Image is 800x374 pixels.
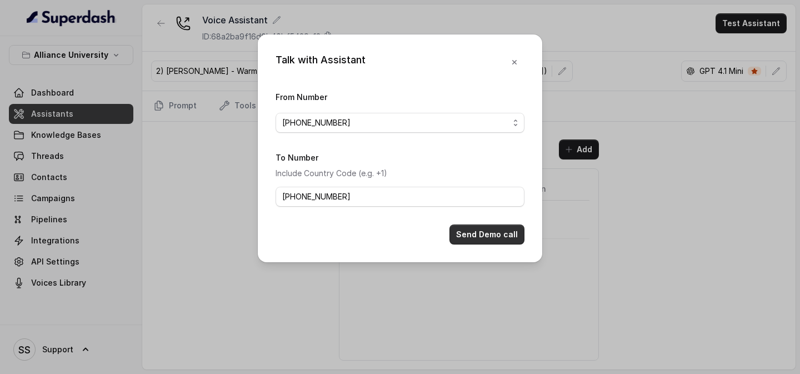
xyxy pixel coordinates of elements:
span: [PHONE_NUMBER] [282,116,509,129]
button: Send Demo call [449,225,524,245]
label: From Number [276,92,327,102]
div: Talk with Assistant [276,52,366,72]
button: [PHONE_NUMBER] [276,113,524,133]
input: +1123456789 [276,187,524,207]
p: Include Country Code (e.g. +1) [276,167,524,180]
label: To Number [276,153,318,162]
